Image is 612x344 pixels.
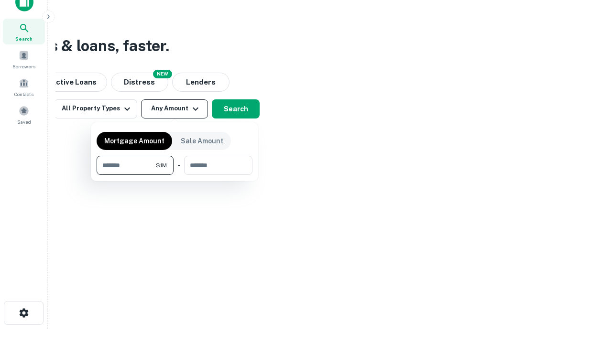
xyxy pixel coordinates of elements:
[104,136,164,146] p: Mortgage Amount
[156,161,167,170] span: $1M
[564,268,612,313] iframe: Chat Widget
[177,156,180,175] div: -
[181,136,223,146] p: Sale Amount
